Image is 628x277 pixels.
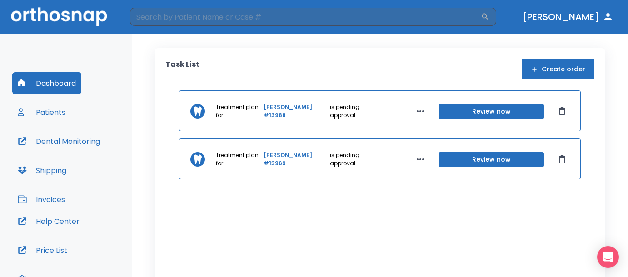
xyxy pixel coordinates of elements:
[264,151,328,168] a: [PERSON_NAME] #13969
[11,7,107,26] img: Orthosnap
[439,104,544,119] button: Review now
[330,103,380,119] p: is pending approval
[12,72,81,94] button: Dashboard
[12,239,73,261] button: Price List
[12,188,70,210] button: Invoices
[216,103,262,119] p: Treatment plan for
[555,152,569,167] button: Dismiss
[12,210,85,232] button: Help Center
[519,9,617,25] button: [PERSON_NAME]
[330,151,380,168] p: is pending approval
[555,104,569,119] button: Dismiss
[130,8,481,26] input: Search by Patient Name or Case #
[12,101,71,123] button: Patients
[522,59,594,79] button: Create order
[597,246,619,268] div: Open Intercom Messenger
[165,59,199,79] p: Task List
[439,152,544,167] button: Review now
[264,103,328,119] a: [PERSON_NAME] #13988
[216,151,262,168] p: Treatment plan for
[12,130,105,152] button: Dental Monitoring
[12,159,72,181] button: Shipping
